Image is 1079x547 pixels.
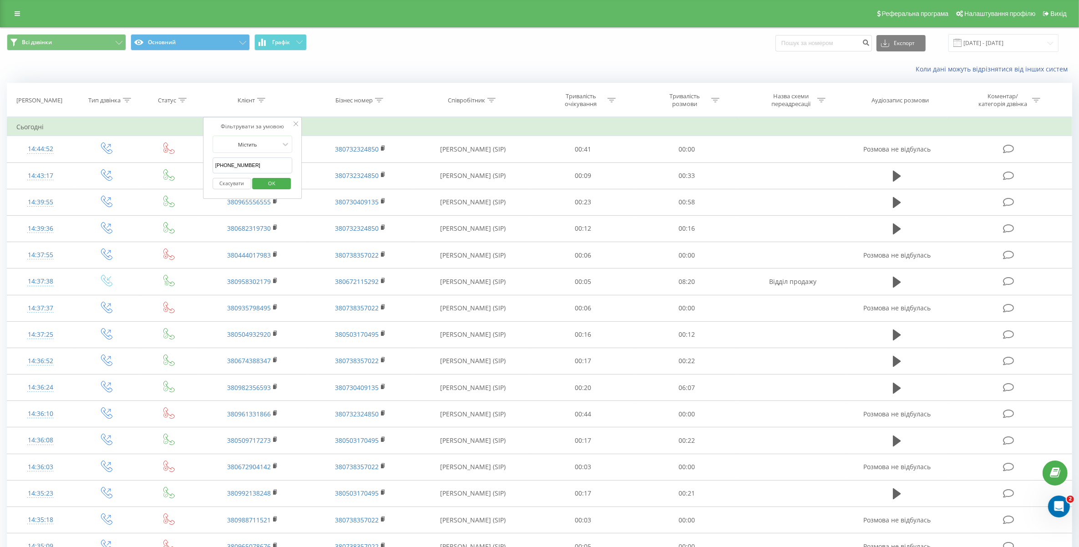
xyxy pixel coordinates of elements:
div: 14:37:55 [16,246,65,264]
a: 380682319730 [227,224,271,233]
a: 380732324850 [335,171,379,180]
button: Всі дзвінки [7,34,126,51]
a: 380732324850 [335,224,379,233]
td: 00:06 [531,295,635,321]
span: 2 [1067,496,1074,503]
a: 380503170495 [335,436,379,445]
td: [PERSON_NAME] (SIP) [415,242,531,268]
div: Статус [158,96,176,104]
td: 00:00 [635,507,739,533]
a: 380958302179 [227,277,271,286]
div: 14:37:25 [16,326,65,344]
div: 14:43:17 [16,167,65,185]
div: Коментар/категорія дзвінка [977,92,1030,108]
td: [PERSON_NAME] (SIP) [415,268,531,295]
a: 380982356593 [227,383,271,392]
a: 380503170495 [335,489,379,497]
div: Співробітник [448,96,485,104]
td: [PERSON_NAME] (SIP) [415,507,531,533]
span: Реферальна програма [882,10,949,17]
td: 00:03 [531,507,635,533]
td: [PERSON_NAME] (SIP) [415,162,531,189]
div: 14:36:10 [16,405,65,423]
td: 00:17 [531,348,635,374]
td: [PERSON_NAME] (SIP) [415,348,531,374]
td: 00:16 [531,321,635,348]
td: 00:33 [635,162,739,189]
div: 14:36:52 [16,352,65,370]
td: 00:00 [635,295,739,321]
td: 08:20 [635,268,739,295]
div: 14:37:37 [16,299,65,317]
td: [PERSON_NAME] (SIP) [415,427,531,454]
div: Клієнт [238,96,255,104]
span: Розмова не відбулась [863,145,931,153]
td: [PERSON_NAME] (SIP) [415,454,531,480]
td: [PERSON_NAME] (SIP) [415,215,531,242]
span: Розмова не відбулась [863,304,931,312]
td: 00:22 [635,427,739,454]
td: 00:17 [531,427,635,454]
a: 380738357022 [335,462,379,471]
span: Вихід [1051,10,1067,17]
span: Розмова не відбулась [863,516,931,524]
a: 380738357022 [335,304,379,312]
button: Основний [131,34,250,51]
a: 380738357022 [335,251,379,259]
a: 380674388347 [227,356,271,365]
td: [PERSON_NAME] (SIP) [415,480,531,506]
a: 380444017983 [227,251,271,259]
button: Графік [254,34,307,51]
a: 380730409135 [335,198,379,206]
a: 380732324850 [335,410,379,418]
a: 380509717273 [227,436,271,445]
td: 00:05 [531,268,635,295]
td: Відділ продажу [739,268,847,295]
div: 14:37:38 [16,273,65,290]
td: 06:07 [635,375,739,401]
div: 14:39:36 [16,220,65,238]
div: 14:36:03 [16,458,65,476]
a: 380935798495 [227,304,271,312]
td: 00:09 [531,162,635,189]
td: [PERSON_NAME] (SIP) [415,295,531,321]
td: 00:03 [531,454,635,480]
td: 00:23 [531,189,635,215]
td: 00:58 [635,189,739,215]
div: 14:36:24 [16,379,65,396]
iframe: Intercom live chat [1048,496,1070,517]
a: 380988711521 [227,516,271,524]
td: [PERSON_NAME] (SIP) [415,321,531,348]
div: Бізнес номер [335,96,373,104]
td: 00:16 [635,215,739,242]
span: OK [259,176,284,190]
td: Сьогодні [7,118,1072,136]
td: 00:12 [635,321,739,348]
div: Фільтрувати за умовою [213,122,293,131]
td: 00:17 [531,480,635,506]
div: Тип дзвінка [88,96,121,104]
td: 00:20 [531,375,635,401]
span: Графік [272,39,290,46]
td: [PERSON_NAME] (SIP) [415,189,531,215]
a: 380504932920 [227,330,271,339]
div: [PERSON_NAME] [16,96,62,104]
div: 14:35:18 [16,511,65,529]
div: Назва схеми переадресації [766,92,815,108]
div: 14:35:23 [16,485,65,502]
a: 380992138248 [227,489,271,497]
td: [PERSON_NAME] (SIP) [415,136,531,162]
td: 00:44 [531,401,635,427]
div: 14:36:08 [16,431,65,449]
button: OK [253,178,291,189]
a: 380730409135 [335,383,379,392]
span: Розмова не відбулась [863,251,931,259]
td: 00:00 [635,454,739,480]
span: Розмова не відбулась [863,462,931,471]
td: 00:21 [635,480,739,506]
a: Коли дані можуть відрізнятися вiд інших систем [916,65,1072,73]
div: Тривалість розмови [660,92,709,108]
div: 14:39:55 [16,193,65,211]
a: 380503170495 [335,330,379,339]
a: 380672904142 [227,462,271,471]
